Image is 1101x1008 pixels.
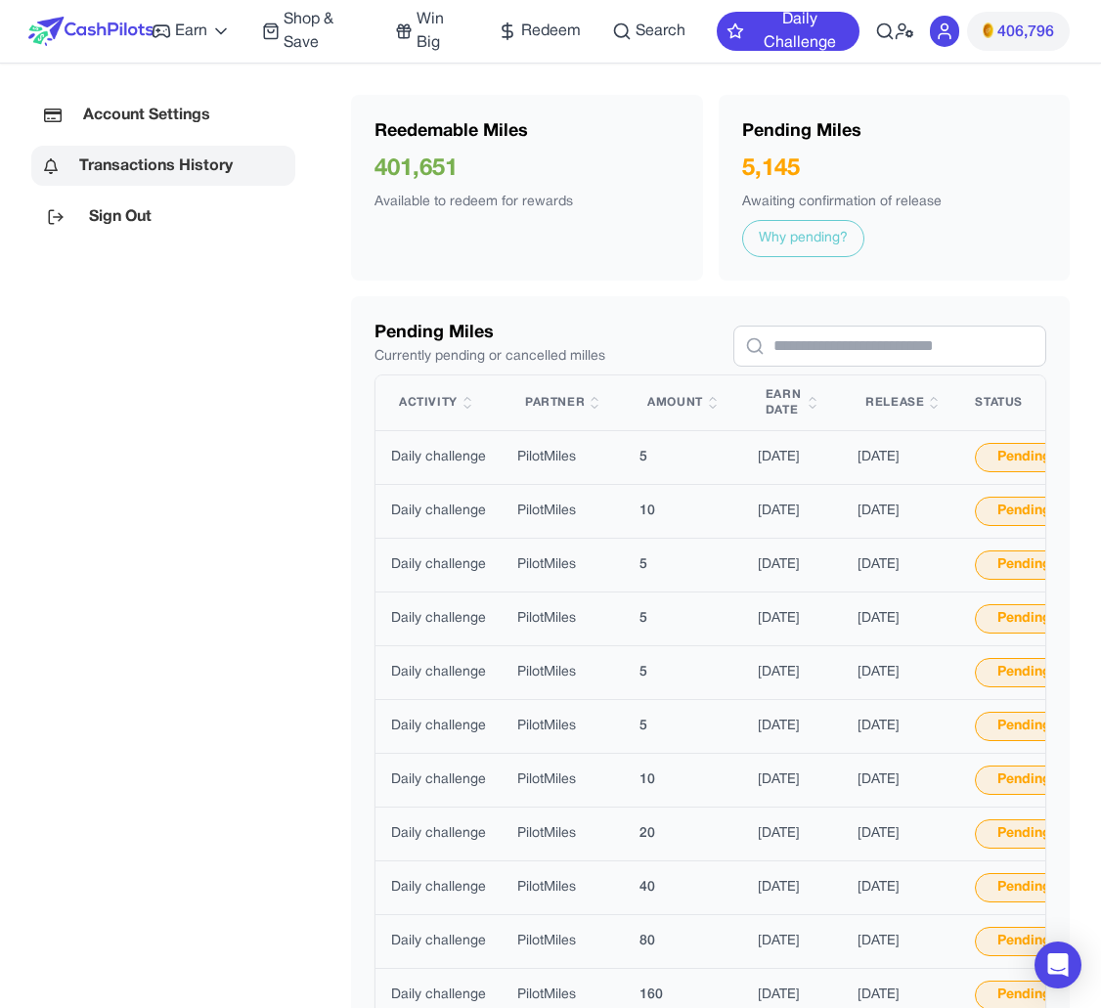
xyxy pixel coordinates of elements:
span: PilotMiles [517,448,608,467]
td: 40 [624,861,742,915]
a: Transactions History [31,146,295,186]
td: PilotMiles [502,915,624,969]
span: Activity [399,395,458,411]
span: PilotMiles [517,824,608,844]
td: [DATE] [842,700,963,754]
th: Status [963,375,1085,431]
span: Redeem [521,20,581,43]
span: PilotMiles [517,878,608,898]
button: Daily Challenge [717,12,859,51]
td: PilotMiles [502,485,624,539]
td: PilotMiles [502,592,624,646]
div: Awaiting confirmation of release [742,193,1047,212]
span: Amount [647,395,703,411]
td: [DATE] [842,861,963,915]
td: [DATE] [742,808,842,861]
div: Pending [975,873,1074,902]
td: 5 [624,431,742,485]
div: Pending [975,927,1074,956]
div: Currently pending or cancelled milles [374,347,605,367]
span: Daily challenge [391,824,486,844]
span: Daily challenge [391,609,486,629]
img: PMs [983,22,993,38]
td: 10 [624,485,742,539]
td: Daily challenge [375,861,502,915]
td: [DATE] [842,539,963,592]
span: Win Big [417,8,466,55]
td: 5 [624,700,742,754]
td: Daily challenge [375,754,502,808]
td: PilotMiles [502,539,624,592]
div: 401,651 [374,153,680,185]
td: PilotMiles [502,700,624,754]
td: Daily challenge [375,431,502,485]
span: Earn Date [766,387,803,418]
span: PilotMiles [517,609,608,629]
span: Daily challenge [391,448,486,467]
span: Daily challenge [391,878,486,898]
td: 10 [624,754,742,808]
div: Pending [975,443,1074,472]
td: Daily challenge [375,646,502,700]
a: Earn [152,20,231,43]
span: PilotMiles [517,502,608,521]
span: Daily challenge [391,555,486,575]
td: [DATE] [842,915,963,969]
div: Pending [975,658,1074,687]
div: Pending [975,766,1074,795]
div: Available to redeem for rewards [374,193,680,212]
td: 5 [624,539,742,592]
td: Daily challenge [375,539,502,592]
td: PilotMiles [502,646,624,700]
div: Pending [975,712,1074,741]
div: Pending [975,497,1074,526]
td: [DATE] [742,485,842,539]
td: [DATE] [742,700,842,754]
td: [DATE] [742,592,842,646]
td: [DATE] [842,592,963,646]
td: 80 [624,915,742,969]
td: [DATE] [842,754,963,808]
a: Why pending? [742,220,864,257]
div: Pending [975,550,1074,580]
td: [DATE] [742,861,842,915]
td: Daily challenge [375,915,502,969]
td: [DATE] [842,431,963,485]
div: Reedemable Miles [374,118,680,146]
td: PilotMiles [502,431,624,485]
td: [DATE] [842,485,963,539]
button: Focus search input [745,336,765,356]
a: CashPilots Logo [28,17,154,46]
span: Daily challenge [391,770,486,790]
td: Daily challenge [375,592,502,646]
a: Win Big [395,8,466,55]
td: 20 [624,808,742,861]
span: Search [636,20,685,43]
td: Daily challenge [375,485,502,539]
td: PilotMiles [502,861,624,915]
div: Pending Miles [742,118,1047,146]
span: Daily challenge [391,986,486,1005]
td: [DATE] [742,754,842,808]
span: Daily challenge [391,932,486,951]
td: Daily challenge [375,700,502,754]
span: PilotMiles [517,663,608,682]
span: PilotMiles [517,717,608,736]
div: Pending [975,604,1074,634]
span: PilotMiles [517,555,608,575]
td: 5 [624,592,742,646]
a: Shop & Save [262,8,365,55]
span: 406,796 [997,21,1054,44]
td: PilotMiles [502,754,624,808]
div: Open Intercom Messenger [1035,942,1081,988]
a: Redeem [498,20,581,43]
span: Shop & Save [284,8,364,55]
td: [DATE] [742,915,842,969]
td: Daily challenge [375,808,502,861]
td: PilotMiles [502,808,624,861]
td: [DATE] [742,431,842,485]
div: Pending Miles [374,320,605,347]
td: [DATE] [742,646,842,700]
td: 5 [624,646,742,700]
a: Search [612,20,685,43]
